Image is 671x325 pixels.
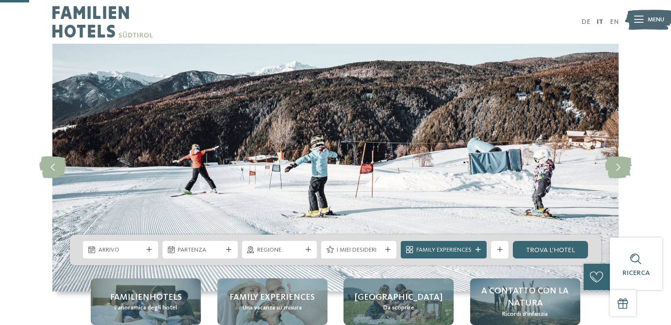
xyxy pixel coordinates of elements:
a: Hotel sulle piste da sci per bambini: divertimento senza confini Family experiences Una vacanza s... [217,278,327,325]
span: Arrivo [98,246,143,255]
img: Hotel sulle piste da sci per bambini: divertimento senza confini [52,44,619,291]
a: EN [610,18,619,25]
span: A contatto con la natura [479,285,572,309]
span: Ricerca [622,270,650,276]
span: I miei desideri [337,246,381,255]
span: Partenza [178,246,222,255]
span: Family experiences [229,291,315,304]
span: Da scoprire [383,304,414,312]
span: [GEOGRAPHIC_DATA] [355,291,442,304]
a: Hotel sulle piste da sci per bambini: divertimento senza confini Familienhotels Panoramica degli ... [91,278,201,325]
a: Hotel sulle piste da sci per bambini: divertimento senza confini A contatto con la natura Ricordi... [470,278,580,325]
a: IT [597,18,603,25]
a: trova l’hotel [513,241,588,258]
span: Family Experiences [416,246,472,255]
span: Una vacanza su misura [243,304,302,312]
span: Ricordi d’infanzia [502,310,548,319]
span: Familienhotels [110,291,182,304]
a: DE [581,18,590,25]
span: Regione [257,246,302,255]
span: Panoramica degli hotel [115,304,177,312]
span: Menu [648,16,664,24]
a: Hotel sulle piste da sci per bambini: divertimento senza confini [GEOGRAPHIC_DATA] Da scoprire [344,278,454,325]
